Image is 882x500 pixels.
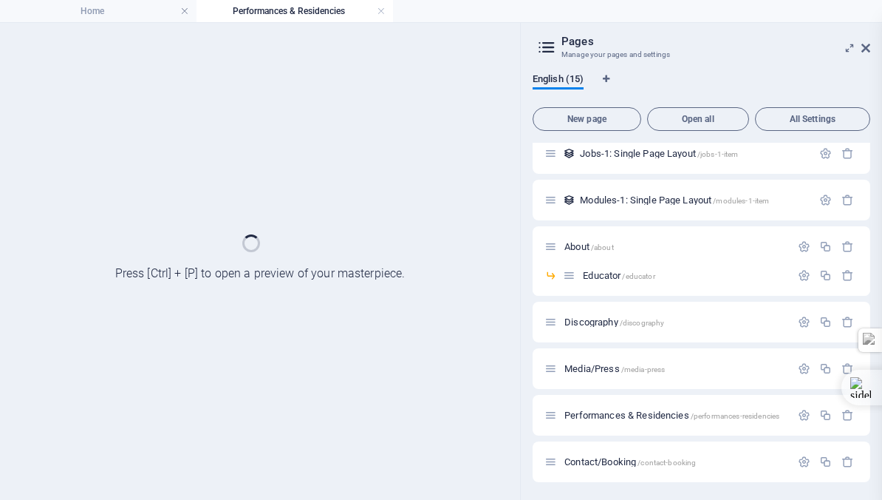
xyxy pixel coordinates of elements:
span: Click to open page [580,195,769,206]
button: Open all [647,107,749,131]
div: Remove [841,456,854,468]
span: /educator [622,272,654,280]
span: Discography [564,317,664,328]
div: Media/Press/media-press [560,364,790,374]
span: Performances & Residencies [564,410,779,421]
div: Duplicate [819,362,832,375]
div: Settings [798,316,810,328]
span: /modules-1-item [713,197,769,205]
span: /discography [620,319,665,327]
div: Settings [798,456,810,468]
div: Remove [841,316,854,328]
h3: Manage your pages and settings [561,48,841,61]
div: Jobs-1: Single Page Layout/jobs-1-item [575,149,812,158]
span: Click to open page [564,241,614,252]
button: New page [533,107,641,131]
span: /contact-booking [637,459,696,467]
div: Duplicate [819,269,832,282]
span: /performances-residencies [691,412,779,420]
span: Media/Press [564,363,665,374]
div: Remove [841,240,854,253]
span: New page [539,115,635,124]
div: Educator/educator [578,271,790,280]
div: Remove [841,409,854,422]
div: Modules-1: Single Page Layout/modules-1-item [575,195,812,205]
div: Settings [798,269,810,282]
div: Settings [798,409,810,422]
span: All Settings [762,115,864,124]
div: About/about [560,242,790,251]
div: Duplicate [819,456,832,468]
div: Settings [819,194,832,206]
div: Settings [798,362,810,375]
div: Remove [841,362,854,375]
div: This layout is used as a template for all items (e.g. a blog post) of this collection. The conten... [563,147,575,160]
div: Settings [819,147,832,160]
span: Open all [654,115,742,124]
div: Discography/discography [560,317,790,327]
div: Remove [841,194,854,206]
div: Performances & Residencies/performances-residencies [560,411,790,420]
button: All Settings [755,107,870,131]
span: /jobs-1-item [697,150,739,158]
span: /about [591,243,614,251]
div: Contact/Booking/contact-booking [560,457,790,467]
span: Click to open page [580,148,738,159]
div: Duplicate [819,316,832,328]
div: Remove [841,269,854,282]
div: Duplicate [819,409,832,422]
div: Settings [798,240,810,253]
h4: Performances & Residencies [196,3,393,19]
span: English (15) [533,70,584,91]
span: Click to open page [564,456,696,467]
div: This layout is used as a template for all items (e.g. a blog post) of this collection. The conten... [563,194,575,206]
h2: Pages [561,35,870,48]
div: Language Tabs [533,73,870,101]
span: /media-press [621,365,666,374]
div: Duplicate [819,240,832,253]
div: Remove [841,147,854,160]
span: Click to open page [583,270,654,281]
